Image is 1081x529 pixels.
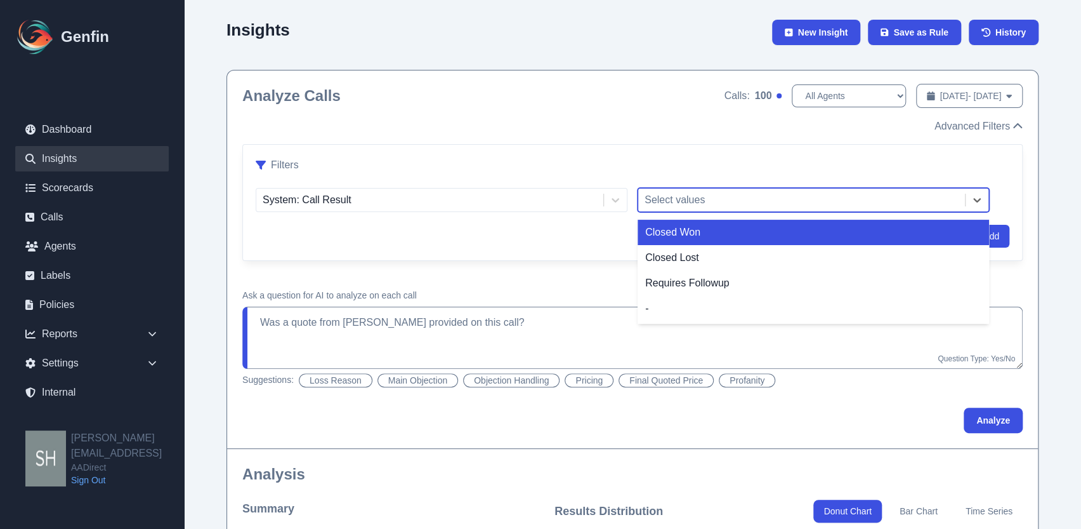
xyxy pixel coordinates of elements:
[934,119,1010,134] span: Advanced Filters
[15,175,169,201] a: Scorecards
[940,90,1002,102] span: [DATE] - [DATE]
[299,373,372,387] button: Loss Reason
[15,292,169,318] a: Policies
[61,27,109,47] h1: Genfin
[638,245,989,271] div: Closed Lost
[242,464,1023,485] h2: Analysis
[15,263,169,288] a: Labels
[463,373,560,387] button: Objection Handling
[969,20,1038,45] a: History
[242,307,1023,369] textarea: Was a quote from [PERSON_NAME] provided on this call?
[554,502,663,520] h3: Results Distribution
[938,354,1015,363] span: Question Type: Yes/No
[71,474,184,486] a: Sign Out
[242,289,1023,302] h4: Ask a question for AI to analyze on each call
[813,500,881,523] button: Donut Chart
[798,26,848,39] span: New Insight
[619,373,714,387] button: Final Quoted Price
[772,20,860,45] button: New Insight
[242,373,294,387] span: Suggestions:
[719,373,775,387] button: Profanity
[755,88,772,104] span: 100
[565,373,613,387] button: Pricing
[955,500,1023,523] button: Time Series
[377,373,458,387] button: Main Objection
[71,461,184,474] span: AADirect
[638,271,989,296] div: Requires Followup
[15,146,169,171] a: Insights
[724,88,750,104] span: Calls:
[15,17,56,57] img: Logo
[271,157,299,173] h3: Filters
[893,26,948,39] span: Save as Rule
[25,431,66,486] img: shane+aadirect@genfin.ai
[15,351,169,376] div: Settings
[71,431,184,461] h2: [PERSON_NAME][EMAIL_ADDRESS]
[15,234,169,259] a: Agents
[15,380,169,405] a: Internal
[15,321,169,347] div: Reports
[242,500,534,518] h4: Summary
[638,220,989,245] div: Closed Won
[934,119,1023,134] button: Advanced Filters
[995,26,1026,39] span: History
[15,117,169,142] a: Dashboard
[916,84,1023,108] button: [DATE]- [DATE]
[868,20,961,45] button: Save as Rule
[15,204,169,230] a: Calls
[964,408,1023,433] button: Analyze
[638,296,989,321] div: -
[226,20,290,39] h2: Insights
[889,500,948,523] button: Bar Chart
[242,86,341,106] h2: Analyze Calls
